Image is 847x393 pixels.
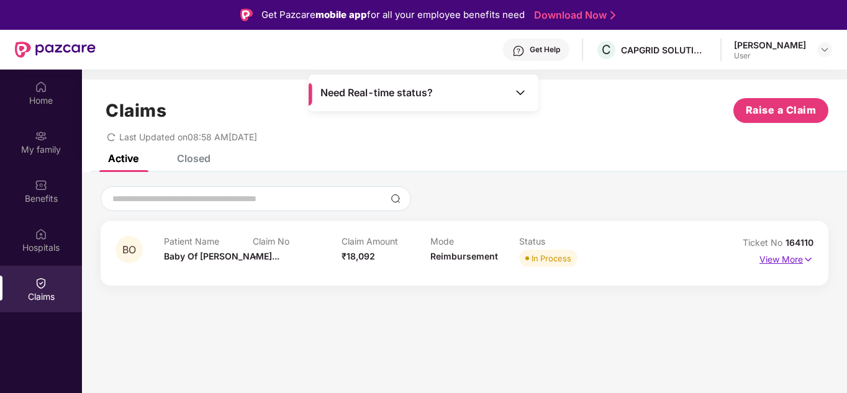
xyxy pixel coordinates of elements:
span: BO [122,245,136,255]
p: Status [519,236,608,246]
div: CAPGRID SOLUTIONS PRIVATE LIMITED [621,44,708,56]
span: - [253,251,257,261]
p: Claim Amount [342,236,430,246]
img: svg+xml;base64,PHN2ZyBpZD0iRHJvcGRvd24tMzJ4MzIiIHhtbG5zPSJodHRwOi8vd3d3LnczLm9yZy8yMDAwL3N2ZyIgd2... [820,45,830,55]
span: Baby Of [PERSON_NAME]... [164,251,279,261]
strong: mobile app [315,9,367,20]
span: Raise a Claim [746,102,817,118]
img: svg+xml;base64,PHN2ZyBpZD0iQmVuZWZpdHMiIHhtbG5zPSJodHRwOi8vd3d3LnczLm9yZy8yMDAwL3N2ZyIgd2lkdGg9Ij... [35,179,47,191]
img: New Pazcare Logo [15,42,96,58]
div: User [734,51,806,61]
img: svg+xml;base64,PHN2ZyBpZD0iSG9zcGl0YWxzIiB4bWxucz0iaHR0cDovL3d3dy53My5vcmcvMjAwMC9zdmciIHdpZHRoPS... [35,228,47,240]
span: Ticket No [743,237,786,248]
img: Stroke [610,9,615,22]
span: ₹18,092 [342,251,375,261]
img: svg+xml;base64,PHN2ZyB3aWR0aD0iMjAiIGhlaWdodD0iMjAiIHZpZXdCb3g9IjAgMCAyMCAyMCIgZmlsbD0ibm9uZSIgeG... [35,130,47,142]
span: redo [107,132,115,142]
div: Closed [177,152,211,165]
img: svg+xml;base64,PHN2ZyBpZD0iSGVscC0zMngzMiIgeG1sbnM9Imh0dHA6Ly93d3cudzMub3JnLzIwMDAvc3ZnIiB3aWR0aD... [512,45,525,57]
img: Logo [240,9,253,21]
div: [PERSON_NAME] [734,39,806,51]
img: Toggle Icon [514,86,527,99]
h1: Claims [106,100,166,121]
p: Mode [430,236,519,246]
div: Active [108,152,138,165]
button: Raise a Claim [733,98,828,123]
span: C [602,42,611,57]
span: Last Updated on 08:58 AM[DATE] [119,132,257,142]
div: In Process [532,252,571,264]
a: Download Now [534,9,612,22]
p: View More [759,250,813,266]
p: Claim No [253,236,342,246]
span: Need Real-time status? [320,86,433,99]
div: Get Pazcare for all your employee benefits need [261,7,525,22]
span: Reimbursement [430,251,498,261]
div: Get Help [530,45,560,55]
span: 164110 [786,237,813,248]
img: svg+xml;base64,PHN2ZyBpZD0iU2VhcmNoLTMyeDMyIiB4bWxucz0iaHR0cDovL3d3dy53My5vcmcvMjAwMC9zdmciIHdpZH... [391,194,401,204]
img: svg+xml;base64,PHN2ZyBpZD0iSG9tZSIgeG1sbnM9Imh0dHA6Ly93d3cudzMub3JnLzIwMDAvc3ZnIiB3aWR0aD0iMjAiIG... [35,81,47,93]
img: svg+xml;base64,PHN2ZyBpZD0iQ2xhaW0iIHhtbG5zPSJodHRwOi8vd3d3LnczLm9yZy8yMDAwL3N2ZyIgd2lkdGg9IjIwIi... [35,277,47,289]
p: Patient Name [164,236,253,246]
img: svg+xml;base64,PHN2ZyB4bWxucz0iaHR0cDovL3d3dy53My5vcmcvMjAwMC9zdmciIHdpZHRoPSIxNyIgaGVpZ2h0PSIxNy... [803,253,813,266]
